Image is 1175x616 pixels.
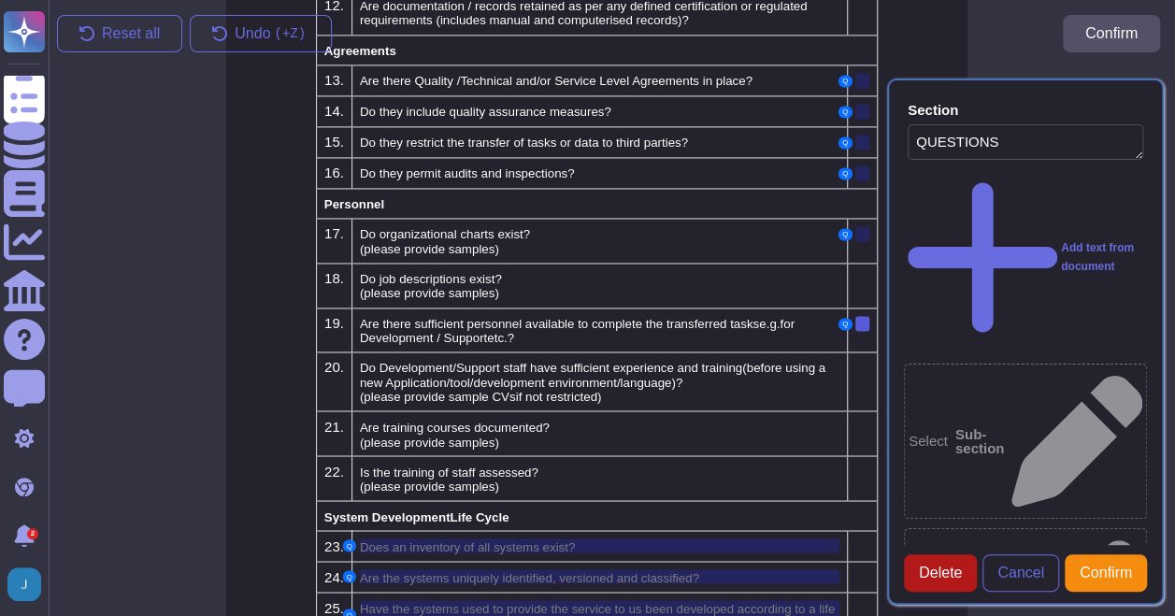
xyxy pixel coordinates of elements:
[324,463,344,479] span: 22.
[360,286,499,300] span: (please provide samples)
[235,26,309,41] span: Undo
[838,136,852,149] button: Q
[324,418,344,434] span: 21.
[492,509,509,523] span: cle
[343,539,356,552] button: Q
[27,528,38,539] div: 2
[904,364,1147,519] div: Select
[838,106,852,118] button: Q
[190,15,332,52] button: Undo(+Z)
[908,103,958,117] div: Section
[516,390,597,404] span: if not restricted
[4,564,54,605] button: user
[676,376,682,390] span: ?
[838,318,852,330] button: Q
[955,427,1005,455] b: Sub-section
[324,599,344,615] span: 25.
[671,376,675,390] span: )
[324,103,344,119] span: 14.
[1085,26,1138,41] span: Confirm
[360,465,538,479] span: Is the training of staff assessed?
[982,554,1059,592] button: Cancel
[360,317,759,331] span: Are there sufficient personnel available to complete the transferred tasks
[360,227,530,241] span: Do organizational charts exist?
[324,509,451,523] span: System Development
[271,27,310,40] kbd: ( +Z)
[102,26,160,41] span: Reset all
[360,361,742,375] span: Do Development/Support staff have sufficient experience and training
[324,270,344,286] span: 18.
[904,554,977,592] button: Delete
[324,165,344,180] span: 16.
[908,124,1143,160] textarea: QUESTIONS
[838,228,852,240] button: Q
[360,420,550,434] span: Are training courses documented?
[343,570,356,582] button: Q
[997,566,1044,580] span: Cancel
[324,197,384,211] span: Personnel
[324,568,344,584] span: 24.
[908,172,1143,343] div: Add text from document
[742,361,746,375] span: (
[838,167,852,179] button: Q
[450,509,491,523] span: Life Cy
[360,435,499,449] span: (please provide samples)
[838,75,852,87] button: Q
[324,225,344,241] span: 17.
[324,359,344,375] span: 20.
[324,72,344,88] span: 13.
[745,74,752,88] span: ?
[360,317,795,345] span: for Development / Support
[487,331,507,345] span: etc.
[360,361,825,389] span: before using a new Application/tool/development environment/language
[1080,566,1132,580] span: Confirm
[759,317,780,331] span: e.g.
[360,570,699,584] span: Are the systems uniquely identified, versioned and classified?
[1063,15,1160,52] button: Confirm
[360,390,516,404] span: (please provide sample CVs
[597,390,601,404] span: )
[324,537,344,553] span: 23.
[360,136,688,150] span: Do they restrict the transfer of tasks or data to third parties?
[508,331,514,345] span: ?
[360,74,746,88] span: Are there Quality /Technical and/or Service Level Agreements in place
[360,105,611,119] span: Do they include quality assurance measures?
[57,15,182,52] button: Reset all
[360,539,575,553] span: Does an inventory of all systems exist?
[324,315,344,331] span: 19.
[360,166,575,180] span: Do they permit audits and inspections?
[7,567,41,601] img: user
[1065,554,1147,592] button: Confirm
[360,242,499,256] span: (please provide samples)
[360,272,502,286] span: Do job descriptions exist?
[324,134,344,150] span: 15.
[360,479,499,493] span: (please provide samples)
[919,566,962,580] span: Delete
